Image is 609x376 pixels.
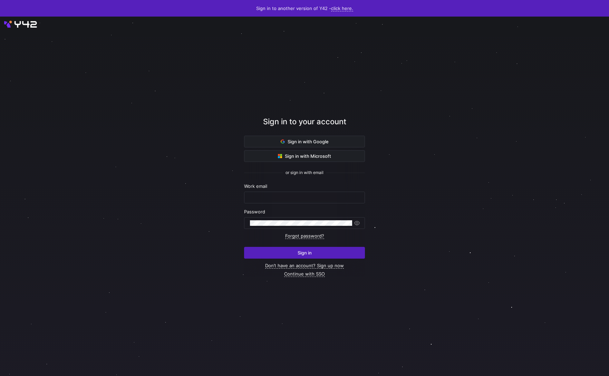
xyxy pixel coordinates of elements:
span: Work email [244,183,267,189]
button: Sign in with Google [244,136,365,147]
a: Continue with SSO [284,271,325,277]
span: Sign in with Google [281,139,329,144]
span: Password [244,209,265,214]
button: Sign in with Microsoft [244,150,365,162]
a: Forgot password? [285,233,324,239]
span: Sign in [298,250,312,256]
a: click here. [331,6,353,11]
a: Don’t have an account? Sign up now [265,263,344,269]
span: or sign in with email [286,170,323,175]
span: Sign in with Microsoft [278,153,331,159]
button: Sign in [244,247,365,259]
div: Sign in to your account [244,116,365,136]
